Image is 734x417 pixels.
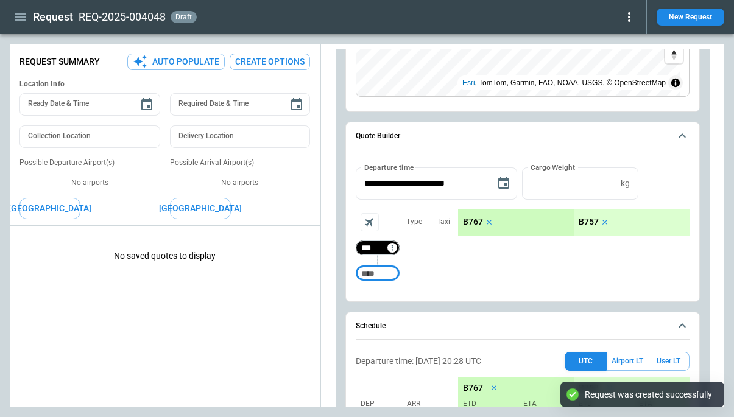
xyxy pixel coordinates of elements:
[518,399,569,409] p: ETA
[19,57,100,67] p: Request Summary
[648,352,690,371] button: User LT
[462,79,475,87] a: Esri
[361,399,403,409] p: Dep
[406,217,422,227] p: Type
[127,54,225,70] button: Auto Populate
[531,162,575,172] label: Cargo Weight
[19,80,310,89] h6: Location Info
[170,178,311,188] p: No airports
[356,266,400,281] div: Too short
[356,167,690,287] div: Quote Builder
[10,231,320,281] p: No saved quotes to display
[284,93,309,117] button: Choose date
[135,93,159,117] button: Choose date
[585,389,712,400] div: Request was created successfully
[463,383,483,393] p: B767
[19,158,160,168] p: Possible Departure Airport(s)
[33,10,73,24] h1: Request
[437,217,450,227] p: Taxi
[356,240,400,255] div: Too short
[621,178,630,189] p: kg
[170,158,311,168] p: Possible Arrival Airport(s)
[173,13,194,21] span: draft
[356,322,386,330] h6: Schedule
[607,352,648,371] button: Airport LT
[463,399,513,409] p: ETD
[492,171,516,195] button: Choose date, selected date is Oct 7, 2025
[665,46,683,63] button: Reset bearing to north
[356,312,690,340] button: Schedule
[356,122,690,150] button: Quote Builder
[668,75,683,90] summary: Toggle attribution
[407,399,450,409] p: Arr
[458,209,690,236] div: scrollable content
[230,54,310,70] button: Create Options
[565,352,607,371] button: UTC
[170,198,231,219] button: [GEOGRAPHIC_DATA]
[463,217,483,227] p: B767
[356,132,400,140] h6: Quote Builder
[579,217,599,227] p: B757
[657,9,724,26] button: New Request
[361,213,379,231] span: Aircraft selection
[364,162,414,172] label: Departure time
[19,198,80,219] button: [GEOGRAPHIC_DATA]
[462,77,666,89] div: , TomTom, Garmin, FAO, NOAA, USGS, © OpenStreetMap
[79,10,166,24] h2: REQ-2025-004048
[356,356,481,366] p: Departure time: [DATE] 20:28 UTC
[19,178,160,188] p: No airports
